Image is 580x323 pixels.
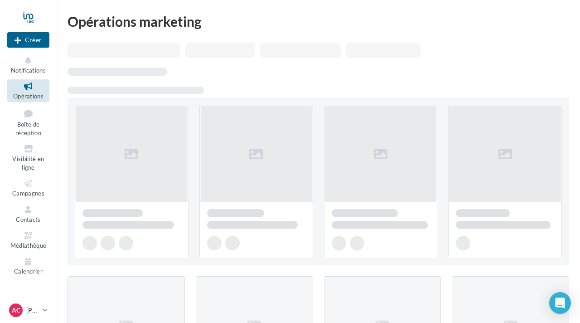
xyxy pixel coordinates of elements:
div: Opérations marketing [68,15,569,28]
a: Contacts [7,203,49,225]
div: Nouvelle campagne [7,32,49,48]
span: Contacts [16,216,41,223]
a: AC [PERSON_NAME] [7,302,49,319]
a: Visibilité en ligne [7,142,49,173]
span: Boîte de réception [15,121,41,137]
p: [PERSON_NAME] [26,306,39,315]
span: AC [12,306,20,315]
a: Boîte de réception [7,106,49,139]
span: Calendrier [14,268,43,275]
div: Open Intercom Messenger [549,292,571,314]
button: Créer [7,32,49,48]
span: Visibilité en ligne [12,155,44,171]
a: Opérations [7,79,49,102]
span: Médiathèque [10,242,47,249]
button: Notifications [7,54,49,76]
a: Campagnes [7,176,49,199]
a: Calendrier [7,255,49,277]
a: Médiathèque [7,229,49,251]
span: Campagnes [12,190,44,197]
span: Notifications [11,67,46,74]
span: Opérations [13,93,43,100]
